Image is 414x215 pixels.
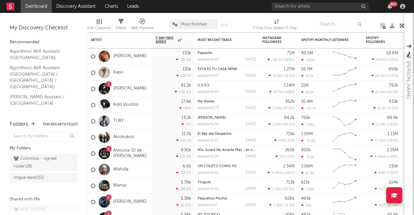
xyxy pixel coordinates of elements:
span: Most Notified [181,22,207,27]
a: Algorithmic A&R Assistant ([GEOGRAPHIC_DATA] / [GEOGRAPHIC_DATA] / [GEOGRAPHIC_DATA]) [10,64,71,90]
div: ( ) [374,171,398,175]
div: ESTA ES TU CASA NENA [198,68,256,71]
div: 130k [389,164,398,168]
div: -50.4 % [176,58,191,62]
div: ( ) [268,122,295,126]
span: -13.4 % [386,204,397,207]
a: [PERSON_NAME] [113,54,147,59]
span: -50.9 % [282,188,294,191]
div: ( ) [371,90,398,94]
svg: Chart title [330,194,359,210]
span: 402 [379,204,385,207]
span: -87.6 % [282,107,294,110]
div: My Discovery Checklist [10,24,78,32]
div: 13.2k [181,116,191,120]
span: -3.05 % [386,171,397,175]
a: Algorithmic A&R Assistant ([GEOGRAPHIC_DATA]) [10,48,71,61]
span: 1.29k [272,107,281,110]
a: migue leads(15) [10,173,78,183]
div: popularity: 71 [198,74,218,78]
div: 71M [287,51,295,55]
div: ( ) [371,74,398,78]
div: 1.27M [284,67,295,71]
div: [DATE] [245,203,256,207]
div: A&R 2023 ( 41 ) [14,206,46,214]
span: +3.84 % [385,139,397,143]
a: Armonía 10 de [PERSON_NAME] [113,148,149,159]
div: popularity: 57 [198,139,219,142]
div: 2.34M [283,164,295,168]
div: [DATE] [245,123,256,126]
div: Colombia - signed roster ( 28 ) [14,155,59,170]
span: +2.27 % [385,74,397,78]
a: [PERSON_NAME] [198,116,226,120]
div: -4.1k [301,155,314,159]
div: Folders [10,121,28,128]
div: ( ) [267,58,295,62]
span: -5.74 % [386,188,397,191]
svg: Chart title [330,178,359,194]
div: -5 % [181,122,191,126]
div: 104k [389,180,398,185]
span: 19.2k [376,74,384,78]
div: ( ) [370,155,398,159]
div: Me Mareo [198,100,256,103]
div: Filters [116,24,126,32]
div: popularity: 0 [198,203,217,207]
div: 792k [389,83,398,88]
div: [DATE] [245,187,256,191]
div: 347k [301,74,313,78]
a: [PERSON_NAME] [113,199,147,205]
div: -532k [301,58,315,62]
div: Robert De Niro [198,116,256,120]
div: 59.6M [386,51,398,55]
span: 1.28k [273,204,282,207]
a: El Rey del Despecho [198,132,232,136]
div: 11M [301,83,309,88]
svg: Chart title [330,162,359,178]
span: 21.4k [376,91,384,94]
div: Mix Juraré No Amarte Más - en vivo [198,148,256,152]
div: [DATE] [245,90,256,94]
div: 6.6k [183,164,191,168]
div: A&R Pipeline [131,16,154,35]
div: 7-Day Fans Added (7-Day Fans Added) [253,16,301,35]
a: Pequeños Pitufos [198,197,227,200]
div: Shared with Me [10,196,78,203]
svg: Chart title [330,65,359,81]
div: +207 % [176,74,191,78]
div: 61.2k [181,83,191,88]
span: -49.4 % [282,123,294,126]
button: 99+ [387,4,392,9]
a: TURY [113,118,124,124]
div: popularity: 52 [198,171,219,175]
div: 1.13M [387,132,398,136]
a: Mix Juraré No Amarte Más - en vivo [198,148,258,152]
div: 755k [301,116,310,120]
div: ( ) [373,106,398,110]
div: 715k [286,132,295,136]
div: Edit Columns [87,24,111,32]
div: ( ) [269,90,295,94]
div: ( ) [268,74,295,78]
div: Recommended [10,38,78,46]
div: -24.8 % [176,187,191,191]
div: popularity: 79 [198,106,219,110]
div: -74.7k [301,106,316,111]
div: 1.06M [301,164,313,168]
a: [PERSON_NAME] [113,86,147,91]
span: 427 [379,188,385,191]
div: 713k [286,180,295,185]
div: ( ) [372,58,398,62]
div: Spotify Monthly Listeners [301,38,350,42]
svg: Chart title [330,97,359,113]
div: 611k [301,180,310,185]
div: 483k [301,197,311,201]
a: Me Mareo [198,100,214,103]
span: -18.4k [272,58,282,62]
a: Altafulla [113,167,128,172]
div: 11.7k [182,132,191,136]
div: migue leads ( 15 ) [14,174,44,182]
a: Papasito [198,51,212,55]
div: +11.9 % [176,155,191,159]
